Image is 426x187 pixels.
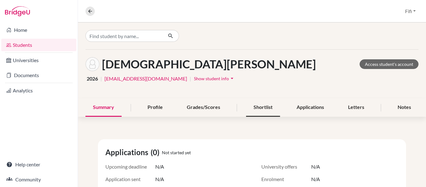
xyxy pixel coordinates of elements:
[104,75,187,82] a: [EMAIL_ADDRESS][DOMAIN_NAME]
[105,147,151,158] span: Applications
[229,75,235,81] i: arrow_drop_down
[155,163,164,170] span: N/A
[179,98,228,117] div: Grades/Scores
[162,149,191,156] span: Not started yet
[360,59,419,69] a: Access student's account
[311,163,320,170] span: N/A
[1,54,76,66] a: Universities
[100,75,102,82] span: |
[151,147,162,158] span: (0)
[390,98,419,117] div: Notes
[85,30,163,42] input: Find student by name...
[87,75,98,82] span: 2026
[5,6,30,16] img: Bridge-U
[1,39,76,51] a: Students
[1,24,76,36] a: Home
[105,175,155,183] span: Application sent
[85,98,122,117] div: Summary
[311,175,320,183] span: N/A
[1,84,76,97] a: Analytics
[1,158,76,171] a: Help center
[341,98,372,117] div: Letters
[246,98,280,117] div: Shortlist
[105,163,155,170] span: Upcoming deadline
[140,98,170,117] div: Profile
[289,98,332,117] div: Applications
[155,175,164,183] span: N/A
[190,75,191,82] span: |
[194,76,229,81] span: Show student info
[102,57,316,71] h1: [DEMOGRAPHIC_DATA][PERSON_NAME]
[194,74,235,83] button: Show student infoarrow_drop_down
[261,163,311,170] span: University offers
[85,57,99,71] img: Sally Christian's avatar
[402,5,419,17] button: Fifi
[1,173,76,186] a: Community
[1,69,76,81] a: Documents
[261,175,311,183] span: Enrolment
